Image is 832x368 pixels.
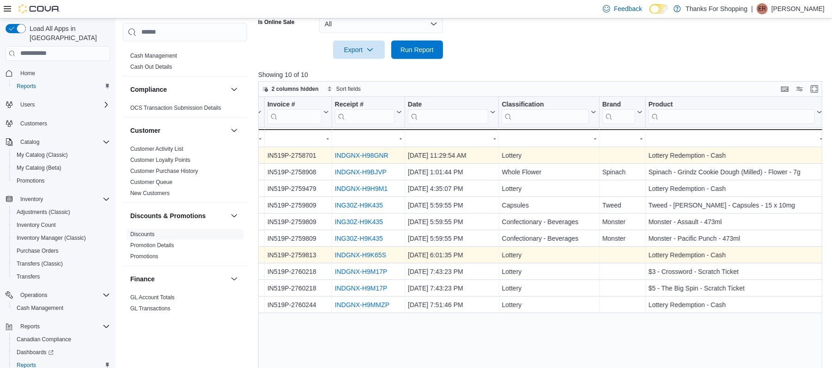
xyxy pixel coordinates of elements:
a: GL Transactions [130,305,170,312]
button: Finance [229,273,240,285]
p: Thanks For Shopping [686,3,747,14]
span: OCS Transaction Submission Details [130,104,221,112]
a: Cash Management [13,303,67,314]
a: Promotions [13,175,49,186]
span: Home [17,67,110,79]
span: Dashboards [17,349,54,356]
button: Users [2,98,114,111]
div: Lottery [502,266,596,277]
div: Lottery Redemption - Cash [649,183,822,194]
button: Inventory Count [9,219,114,231]
div: Date [408,100,488,109]
div: Monster [602,233,643,244]
div: [DATE] 5:59:55 PM [408,216,496,227]
button: Customers [2,117,114,130]
div: Lottery [502,150,596,161]
button: 2 columns hidden [259,83,322,95]
span: My Catalog (Beta) [13,162,110,173]
button: Inventory [2,193,114,206]
span: Inventory Manager (Classic) [17,234,86,242]
div: [DATE] 4:35:07 PM [408,183,496,194]
a: Inventory Count [13,220,60,231]
div: Whole Flower [502,166,596,178]
div: Cash Management [123,50,247,76]
div: Date [408,100,488,124]
a: My Catalog (Beta) [13,162,65,173]
a: Cash Out Details [130,64,172,70]
span: Dashboards [13,347,110,358]
div: $5 - The Big Spin - Scratch Ticket [649,283,822,294]
label: Is Online Sale [258,18,295,26]
h3: Customer [130,126,160,135]
button: Receipt # [335,100,402,124]
div: IN519P-2759479 [267,183,329,194]
a: Dashboards [9,346,114,359]
a: INDGNX-H9H9M1 [335,185,388,192]
a: INDGNX-H9M17P [335,285,388,292]
div: Monster [602,216,643,227]
span: Reports [20,323,40,330]
a: Adjustments (Classic) [13,207,74,218]
div: Lottery [502,249,596,261]
span: Transfers (Classic) [17,260,63,267]
button: Export [333,41,385,59]
button: Date [408,100,496,124]
span: Inventory Count [13,220,110,231]
p: | [751,3,753,14]
div: Brand [602,100,635,109]
div: - [267,133,329,144]
span: Sort fields [336,85,361,93]
div: Lottery Redemption - Cash [649,299,822,310]
div: Product [649,100,815,109]
a: Discounts [130,231,155,237]
button: All [319,15,443,33]
span: Transfers [17,273,40,280]
span: Customer Queue [130,178,172,186]
a: New Customers [130,190,170,196]
button: Adjustments (Classic) [9,206,114,219]
a: INDGNX-H9K65S [335,251,386,259]
button: Catalog [17,137,43,148]
button: Home [2,66,114,80]
span: Promotions [17,177,45,184]
h3: Compliance [130,85,167,94]
div: Compliance [123,102,247,117]
span: Transfers (Classic) [13,258,110,269]
button: Customer [130,126,227,135]
div: No [221,266,261,277]
a: Promotions [130,253,158,260]
button: My Catalog (Beta) [9,161,114,174]
div: Monster - Assault - 473ml [649,216,822,227]
button: Inventory Manager (Classic) [9,231,114,244]
a: Customer Activity List [130,146,183,152]
div: [DATE] 1:01:44 PM [408,166,496,178]
button: Invoice # [267,100,329,124]
button: Canadian Compliance [9,333,114,346]
button: Users [17,99,38,110]
span: Customer Loyalty Points [130,156,190,164]
div: No [221,183,261,194]
div: Lottery [502,283,596,294]
div: Confectionary - Beverages [502,216,596,227]
span: Home [20,70,35,77]
span: Inventory Count [17,221,56,229]
div: [DATE] 5:59:55 PM [408,233,496,244]
span: Adjustments (Classic) [17,208,70,216]
div: Invoice # [267,100,322,124]
span: Export [339,41,379,59]
div: IN519P-2760218 [267,266,329,277]
div: No [221,233,261,244]
span: Reports [13,81,110,92]
div: Invoice # [267,100,322,109]
div: [DATE] 7:43:23 PM [408,283,496,294]
div: No [221,200,261,211]
a: GL Account Totals [130,294,175,301]
span: Users [20,101,35,108]
div: Lottery [502,299,596,310]
span: Run Report [401,45,434,54]
a: Transfers [13,271,43,282]
span: Transfers [13,271,110,282]
span: Inventory [17,194,110,205]
button: My Catalog (Classic) [9,148,114,161]
div: No [221,283,261,294]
